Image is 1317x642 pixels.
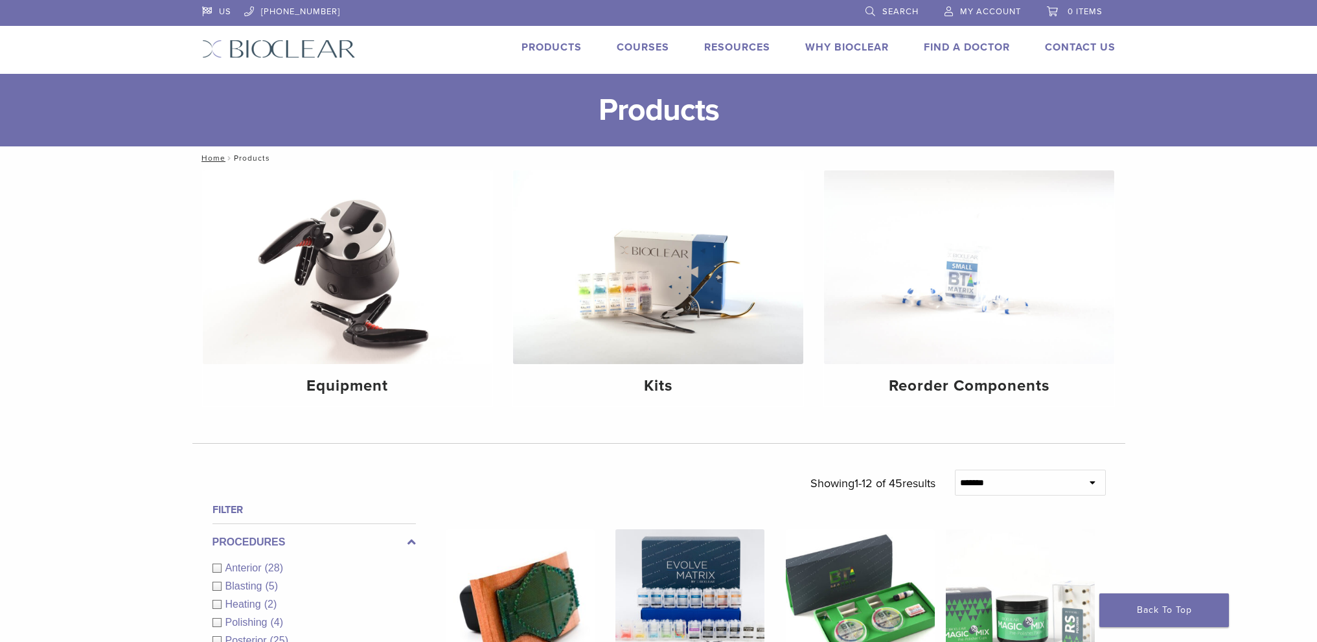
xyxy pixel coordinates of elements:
[1068,6,1103,17] span: 0 items
[212,534,416,550] label: Procedures
[513,170,803,364] img: Kits
[203,170,493,364] img: Equipment
[1045,41,1116,54] a: Contact Us
[270,617,283,628] span: (4)
[212,502,416,518] h4: Filter
[202,40,356,58] img: Bioclear
[854,476,902,490] span: 1-12 of 45
[265,562,283,573] span: (28)
[225,580,266,591] span: Blasting
[198,154,225,163] a: Home
[225,155,234,161] span: /
[225,599,264,610] span: Heating
[805,41,889,54] a: Why Bioclear
[834,374,1104,398] h4: Reorder Components
[225,562,265,573] span: Anterior
[824,170,1114,406] a: Reorder Components
[192,146,1125,170] nav: Products
[213,374,483,398] h4: Equipment
[882,6,919,17] span: Search
[225,617,271,628] span: Polishing
[960,6,1021,17] span: My Account
[810,470,935,497] p: Showing results
[824,170,1114,364] img: Reorder Components
[264,599,277,610] span: (2)
[924,41,1010,54] a: Find A Doctor
[617,41,669,54] a: Courses
[704,41,770,54] a: Resources
[523,374,793,398] h4: Kits
[513,170,803,406] a: Kits
[265,580,278,591] span: (5)
[203,170,493,406] a: Equipment
[1099,593,1229,627] a: Back To Top
[521,41,582,54] a: Products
